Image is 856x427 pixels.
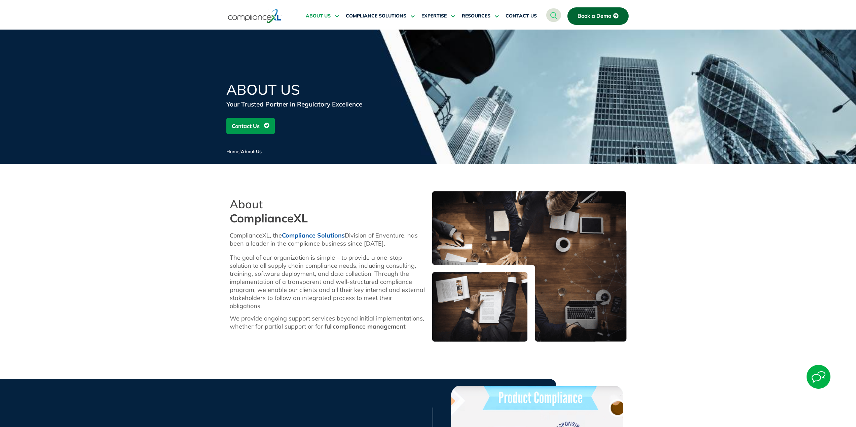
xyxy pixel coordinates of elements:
span: ComplianceXL [230,211,308,225]
a: RESOURCES [462,8,499,24]
h1: About Us [226,83,388,97]
span: EXPERTISE [421,13,447,19]
span: About Us [241,148,262,155]
span: COMPLIANCE SOLUTIONS [346,13,406,19]
img: Start Chat [807,365,830,389]
div: The goal of our organization is simple – to provide a one-stop solution to all supply chain compl... [230,254,425,310]
a: EXPERTISE [421,8,455,24]
a: navsearch-button [546,8,561,22]
span: CONTACT US [506,13,537,19]
span: RESOURCES [462,13,490,19]
a: COMPLIANCE SOLUTIONS [346,8,415,24]
a: ABOUT US [306,8,339,24]
p: ComplianceXL, the Division of Enventure, has been a leader in the compliance business since [DATE]. [230,231,425,248]
span: Book a Demo [578,13,611,19]
a: Home [226,148,239,155]
span: ABOUT US [306,13,331,19]
span: Contact Us [232,120,260,132]
span: / [226,148,262,155]
a: Book a Demo [567,7,629,25]
img: logo-one.svg [228,8,282,24]
h2: About [230,197,425,225]
a: Contact Us [226,118,275,134]
div: Your Trusted Partner in Regulatory Excellence [226,99,388,109]
p: We provide ongoing support services beyond initial implementations, whether for partial support o... [230,314,425,331]
strong: compliance management [333,323,406,330]
a: Compliance Solutions [282,231,345,239]
a: CONTACT US [506,8,537,24]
